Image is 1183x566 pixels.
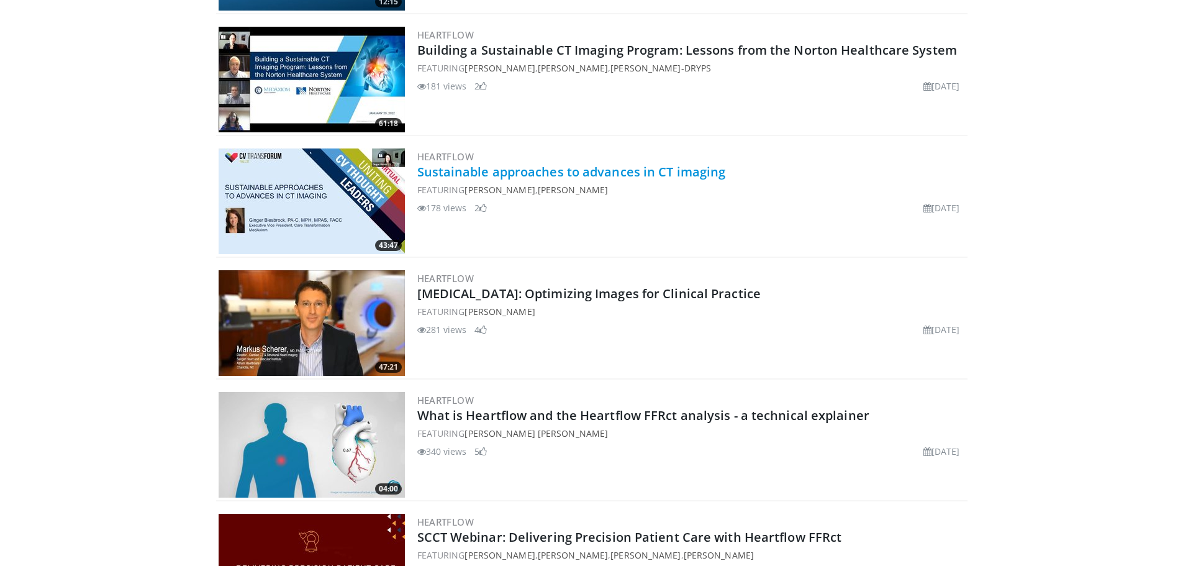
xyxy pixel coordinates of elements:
img: fb7a1ce4-d928-49ca-9879-3b0fbde51693.300x170_q85_crop-smart_upscale.jpg [219,27,405,132]
a: 61:18 [219,27,405,132]
a: SCCT Webinar: Delivering Precision Patient Care with Heartflow FFRct [417,529,842,545]
span: 04:00 [375,483,402,495]
a: [PERSON_NAME] [465,306,535,317]
img: 98ce501a-dc06-4c72-aef4-3c6e7e181d67.300x170_q85_crop-smart_upscale.jpg [219,148,405,254]
li: 5 [474,445,487,458]
li: 4 [474,323,487,336]
a: Heartflow [417,29,474,41]
div: FEATURING , , , [417,549,965,562]
a: 43:47 [219,148,405,254]
a: [PERSON_NAME] [465,62,535,74]
li: 2 [474,80,487,93]
span: 43:47 [375,240,402,251]
li: 340 views [417,445,467,458]
a: [PERSON_NAME] [465,184,535,196]
a: [PERSON_NAME] [684,549,754,561]
img: b185e954-f313-4a97-9935-094d340b9222.300x170_q85_crop-smart_upscale.jpg [219,270,405,376]
a: Heartflow [417,272,474,285]
a: [PERSON_NAME] [610,549,681,561]
li: [DATE] [923,323,960,336]
div: FEATURING [417,305,965,318]
img: e6b8713f-0b00-45c9-83ea-842f38d93c7a.300x170_q85_crop-smart_upscale.jpg [219,392,405,498]
a: What is Heartflow and the Heartflow FFRct analysis - a technical explainer [417,407,869,424]
a: 47:21 [219,270,405,376]
li: 178 views [417,201,467,214]
a: Sustainable approaches to advances in CT imaging [417,163,726,180]
span: 61:18 [375,118,402,129]
a: Heartflow [417,516,474,528]
div: FEATURING , , [417,62,965,75]
div: FEATURING , [417,183,965,196]
li: [DATE] [923,201,960,214]
a: Heartflow [417,394,474,406]
a: [PERSON_NAME] [PERSON_NAME] [465,427,608,439]
a: [PERSON_NAME]-Dryps [610,62,711,74]
li: 281 views [417,323,467,336]
a: 04:00 [219,392,405,498]
a: Building a Sustainable CT Imaging Program: Lessons from the Norton Healthcare System [417,42,957,58]
li: [DATE] [923,445,960,458]
a: [MEDICAL_DATA]: Optimizing Images for Clinical Practice [417,285,761,302]
a: [PERSON_NAME] [538,62,608,74]
li: 2 [474,201,487,214]
a: Heartflow [417,150,474,163]
span: 47:21 [375,362,402,373]
a: [PERSON_NAME] [465,549,535,561]
li: 181 views [417,80,467,93]
div: FEATURING [417,427,965,440]
li: [DATE] [923,80,960,93]
a: [PERSON_NAME] [538,549,608,561]
a: [PERSON_NAME] [538,184,608,196]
